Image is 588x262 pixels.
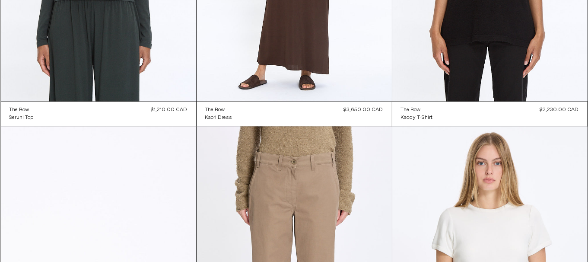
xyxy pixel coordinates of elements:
a: The Row [10,106,34,114]
div: $2,230.00 CAD [540,106,579,114]
div: The Row [205,106,225,114]
a: Seruni Top [10,114,34,121]
div: $1,210.00 CAD [151,106,188,114]
a: Kaddy T-Shirt [401,114,433,121]
a: The Row [205,106,232,114]
a: Kaori Dress [205,114,232,121]
div: $3,650.00 CAD [344,106,383,114]
div: The Row [401,106,421,114]
div: The Row [10,106,29,114]
a: The Row [401,106,433,114]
